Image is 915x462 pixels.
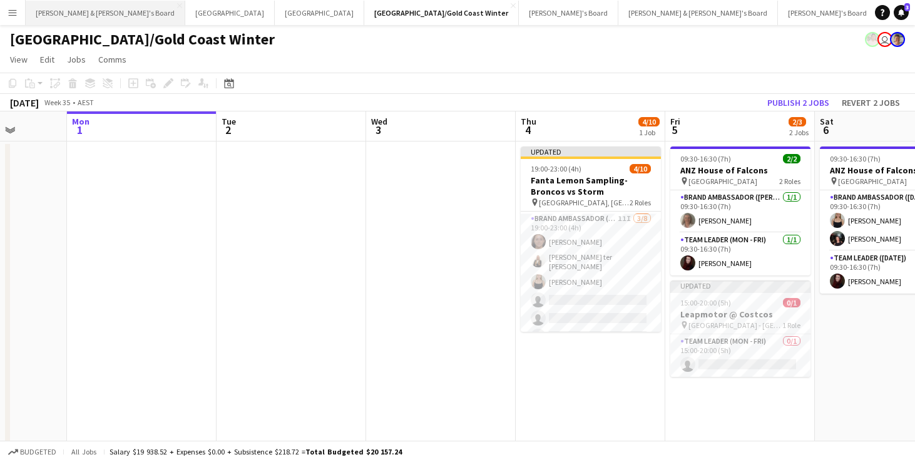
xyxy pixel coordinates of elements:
div: AEST [78,98,94,107]
span: [GEOGRAPHIC_DATA] [688,177,757,186]
span: Tue [222,116,236,127]
span: Week 35 [41,98,73,107]
h3: Fanta Lemon Sampling-Broncos vs Storm [521,175,661,197]
app-user-avatar: Victoria Hunt [890,32,905,47]
span: [GEOGRAPHIC_DATA] - [GEOGRAPHIC_DATA] [688,321,782,330]
span: 2 [220,123,236,137]
button: [PERSON_NAME] & [PERSON_NAME]'s Board [618,1,778,25]
div: Salary $19 938.52 + Expenses $0.00 + Subsistence $218.72 = [110,447,402,456]
span: 1 Role [782,321,800,330]
span: Thu [521,116,536,127]
span: Sat [820,116,834,127]
span: Fri [670,116,680,127]
span: Total Budgeted $20 157.24 [305,447,402,456]
span: [GEOGRAPHIC_DATA], [GEOGRAPHIC_DATA] [539,198,630,207]
button: [PERSON_NAME]'s Board [519,1,618,25]
span: Jobs [67,54,86,65]
a: 3 [894,5,909,20]
a: Comms [93,51,131,68]
app-card-role: Team Leader (Mon - Fri)1/109:30-16:30 (7h)[PERSON_NAME] [670,233,810,275]
span: Wed [371,116,387,127]
span: 2 Roles [630,198,651,207]
button: Revert 2 jobs [837,95,905,111]
app-card-role: Brand Ambassador ([PERSON_NAME])1/109:30-16:30 (7h)[PERSON_NAME] [670,190,810,233]
app-card-role: Brand Ambassador (Evening)11I3/819:00-23:00 (4h)[PERSON_NAME][PERSON_NAME] ter [PERSON_NAME][PERS... [521,212,661,385]
div: 2 Jobs [789,128,809,137]
a: Jobs [62,51,91,68]
span: View [10,54,28,65]
span: 2 Roles [779,177,800,186]
app-job-card: 09:30-16:30 (7h)2/2ANZ House of Falcons [GEOGRAPHIC_DATA]2 RolesBrand Ambassador ([PERSON_NAME])1... [670,146,810,275]
span: 0/1 [783,298,800,307]
div: 1 Job [639,128,659,137]
span: 09:30-16:30 (7h) [830,154,881,163]
button: [PERSON_NAME]'s Board [778,1,877,25]
app-job-card: Updated15:00-20:00 (5h)0/1Leapmotor @ Costcos [GEOGRAPHIC_DATA] - [GEOGRAPHIC_DATA]1 RoleTeam Lea... [670,280,810,377]
button: Publish 2 jobs [762,95,834,111]
span: 09:30-16:30 (7h) [680,154,731,163]
span: 15:00-20:00 (5h) [680,298,731,307]
button: Budgeted [6,445,58,459]
span: 6 [818,123,834,137]
span: All jobs [69,447,99,456]
button: [GEOGRAPHIC_DATA] [275,1,364,25]
span: 19:00-23:00 (4h) [531,164,581,173]
span: 4/10 [630,164,651,173]
h3: ANZ House of Falcons [670,165,810,176]
span: 3 [369,123,387,137]
span: Edit [40,54,54,65]
h3: Leapmotor @ Costcos [670,309,810,320]
span: 4 [519,123,536,137]
button: [GEOGRAPHIC_DATA] [185,1,275,25]
app-user-avatar: James Millard [877,32,892,47]
h1: [GEOGRAPHIC_DATA]/Gold Coast Winter [10,30,275,49]
app-user-avatar: Arrence Torres [865,32,880,47]
div: Updated [670,280,810,290]
span: 2/2 [783,154,800,163]
span: [GEOGRAPHIC_DATA] [838,177,907,186]
app-job-card: Updated19:00-23:00 (4h)4/10Fanta Lemon Sampling-Broncos vs Storm [GEOGRAPHIC_DATA], [GEOGRAPHIC_D... [521,146,661,332]
a: View [5,51,33,68]
span: 3 [904,3,910,11]
span: 5 [668,123,680,137]
a: Edit [35,51,59,68]
app-card-role: Team Leader (Mon - Fri)0/115:00-20:00 (5h) [670,334,810,377]
span: Comms [98,54,126,65]
button: [PERSON_NAME] & [PERSON_NAME]'s Board [26,1,185,25]
span: 2/3 [789,117,806,126]
span: Budgeted [20,448,56,456]
span: Mon [72,116,89,127]
div: [DATE] [10,96,39,109]
span: 1 [70,123,89,137]
span: 4/10 [638,117,660,126]
div: Updated [521,146,661,157]
button: [GEOGRAPHIC_DATA]/Gold Coast Winter [364,1,519,25]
